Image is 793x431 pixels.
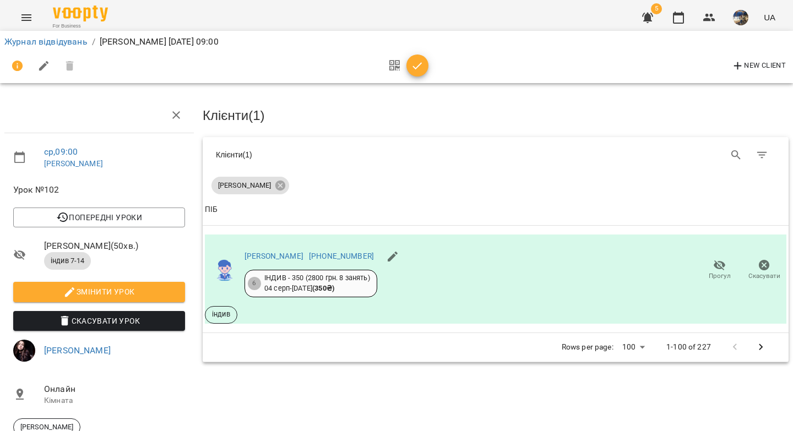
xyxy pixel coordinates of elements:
span: [PERSON_NAME] [211,181,278,190]
span: 5 [651,3,662,14]
img: c92daf42e94a56623d94c35acff0251f.jpg [13,340,35,362]
img: Voopty Logo [53,6,108,21]
img: fd3d6699760450976196ab9dc10b794a.png [214,259,236,281]
span: Скасувати Урок [22,314,176,328]
div: ІНДИВ - 350 (2800 грн. 8 занять) 04 серп - [DATE] [264,273,370,293]
a: [PERSON_NAME] [245,252,303,260]
span: Прогул [709,271,731,281]
button: Search [723,142,749,168]
span: Онлайн [44,383,185,396]
p: [PERSON_NAME] [DATE] 09:00 [100,35,219,48]
button: Menu [13,4,40,31]
li: / [92,35,95,48]
a: ср , 09:00 [44,146,78,157]
span: ПІБ [205,203,786,216]
a: [PHONE_NUMBER] [309,252,374,260]
span: UA [764,12,775,23]
span: Змінити урок [22,285,176,298]
span: Урок №102 [13,183,185,197]
a: Журнал відвідувань [4,36,88,47]
span: Попередні уроки [22,211,176,224]
img: 10df61c86029c9e6bf63d4085f455a0c.jpg [733,10,748,25]
button: Next Page [748,334,774,361]
span: New Client [731,59,786,73]
button: New Client [729,57,789,75]
b: ( 350 ₴ ) [312,284,334,292]
button: Попередні уроки [13,208,185,227]
a: [PERSON_NAME] [44,345,111,356]
button: Скасувати [742,255,786,286]
p: 1-100 of 227 [666,342,711,353]
p: Кімната [44,395,185,406]
button: Прогул [697,255,742,286]
nav: breadcrumb [4,35,789,48]
button: Змінити урок [13,282,185,302]
div: Sort [205,203,218,216]
a: [PERSON_NAME] [44,159,103,168]
p: Rows per page: [562,342,613,353]
div: [PERSON_NAME] [211,177,289,194]
div: 6 [248,277,261,290]
span: For Business [53,23,108,30]
span: [PERSON_NAME] ( 50 хв. ) [44,239,185,253]
button: Фільтр [749,142,775,168]
h3: Клієнти ( 1 ) [203,108,789,123]
div: Клієнти ( 1 ) [216,149,487,160]
div: Table Toolbar [203,137,789,172]
button: UA [759,7,780,28]
span: індив 7-14 [44,256,91,266]
button: Скасувати Урок [13,311,185,331]
div: 100 [618,339,649,355]
span: Скасувати [748,271,780,281]
span: індив [205,309,237,319]
div: ПІБ [205,203,218,216]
